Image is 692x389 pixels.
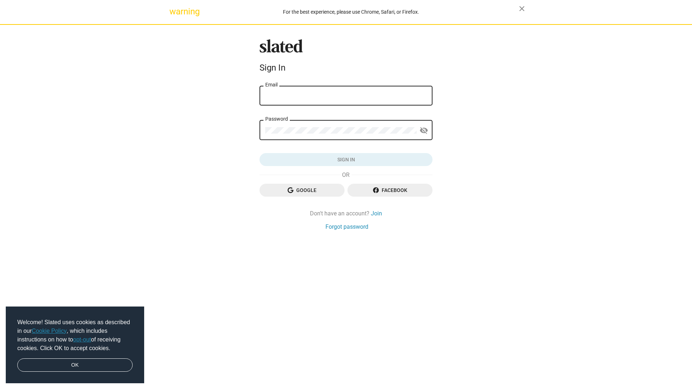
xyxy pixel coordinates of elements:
button: Google [259,184,345,197]
a: Join [371,210,382,217]
a: opt-out [73,336,91,343]
span: Welcome! Slated uses cookies as described in our , which includes instructions on how to of recei... [17,318,133,353]
sl-branding: Sign In [259,39,432,76]
mat-icon: warning [169,7,178,16]
div: Sign In [259,63,432,73]
span: Google [265,184,339,197]
mat-icon: close [518,4,526,13]
a: Forgot password [325,223,368,231]
div: Don't have an account? [259,210,432,217]
span: Facebook [353,184,427,197]
a: dismiss cookie message [17,358,133,372]
mat-icon: visibility_off [420,125,428,136]
div: For the best experience, please use Chrome, Safari, or Firefox. [183,7,519,17]
button: Show password [417,124,431,138]
button: Facebook [347,184,432,197]
div: cookieconsent [6,307,144,384]
a: Cookie Policy [32,328,67,334]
